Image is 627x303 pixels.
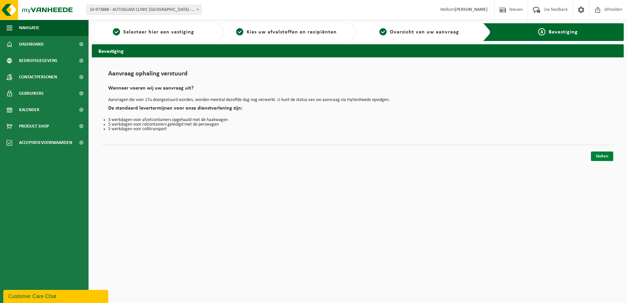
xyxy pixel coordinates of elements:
span: Kies uw afvalstoffen en recipiënten [247,30,337,35]
li: 3 werkdagen voor afzetcontainers opgehaald met de haakwagen [108,118,607,122]
li: 5 werkdagen voor rolcontainers geledigd met de perswagen [108,122,607,127]
span: Bedrijfsgegevens [19,52,57,69]
span: 3 [379,28,387,35]
span: Gebruikers [19,85,44,102]
h2: Wanneer voeren wij uw aanvraag uit? [108,86,607,94]
strong: [PERSON_NAME] [455,7,488,12]
span: 10-973888 - AUTOGLASS CLINIC MECHELEN - MECHELEN [87,5,201,14]
span: Kalender [19,102,39,118]
span: Contactpersonen [19,69,57,85]
span: 4 [538,28,545,35]
iframe: chat widget [3,289,110,303]
a: 3Overzicht van uw aanvraag [361,28,478,36]
span: Overzicht van uw aanvraag [390,30,459,35]
span: Bevestiging [549,30,578,35]
span: Navigatie [19,20,39,36]
p: Aanvragen die voor 17u doorgestuurd worden, worden meestal dezelfde dag nog verwerkt. U kunt de s... [108,98,607,102]
span: 10-973888 - AUTOGLASS CLINIC MECHELEN - MECHELEN [87,5,201,15]
a: 1Selecteer hier een vestiging [95,28,212,36]
span: Dashboard [19,36,44,52]
a: Sluiten [591,151,613,161]
li: 5 werkdagen voor collitransport [108,127,607,131]
span: Acceptatievoorwaarden [19,134,72,151]
a: 2Kies uw afvalstoffen en recipiënten [228,28,345,36]
span: Product Shop [19,118,49,134]
span: 1 [113,28,120,35]
h2: Bevestiging [92,44,624,57]
span: Selecteer hier een vestiging [123,30,194,35]
h1: Aanvraag ophaling verstuurd [108,71,607,81]
h2: De standaard levertermijnen voor onze dienstverlening zijn: [108,106,607,114]
span: 2 [236,28,243,35]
